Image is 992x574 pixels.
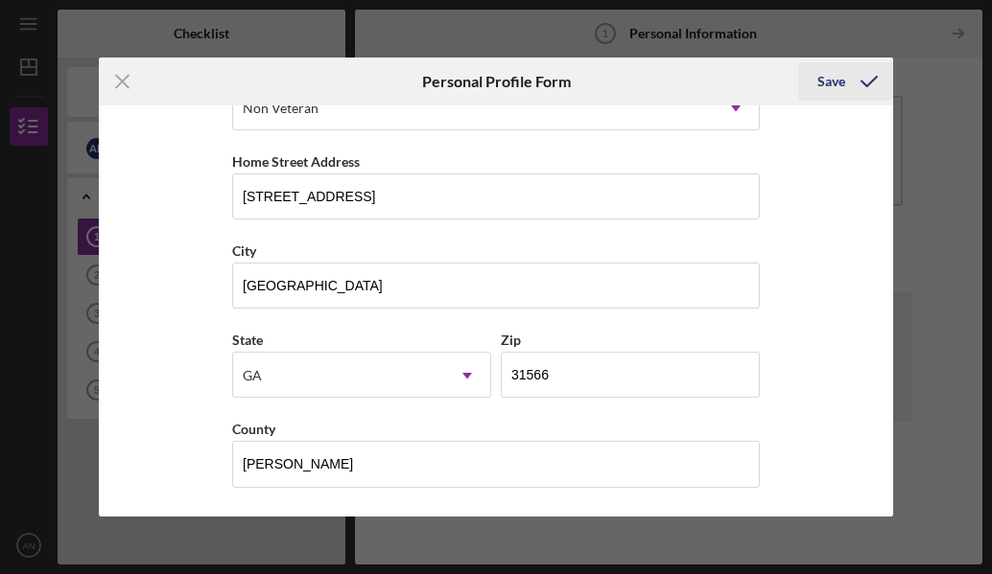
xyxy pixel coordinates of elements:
[232,242,256,259] label: City
[798,62,893,101] button: Save
[422,73,571,90] h6: Personal Profile Form
[501,332,521,348] label: Zip
[243,101,319,116] div: Non Veteran
[232,421,275,437] label: County
[817,62,845,101] div: Save
[232,153,360,170] label: Home Street Address
[243,368,262,383] div: GA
